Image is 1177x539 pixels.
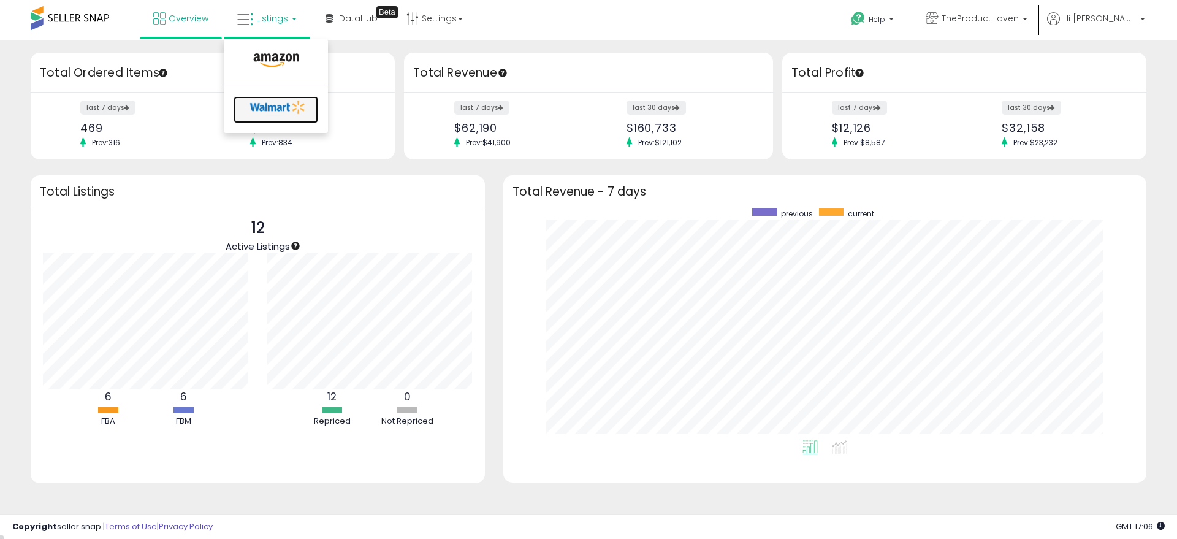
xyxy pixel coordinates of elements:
[1007,137,1064,148] span: Prev: $23,232
[159,521,213,532] a: Privacy Policy
[256,12,288,25] span: Listings
[497,67,508,78] div: Tooltip anchor
[1047,12,1145,40] a: Hi [PERSON_NAME]
[512,187,1137,196] h3: Total Revenue - 7 days
[105,521,157,532] a: Terms of Use
[848,208,874,219] span: current
[226,240,290,253] span: Active Listings
[105,389,112,404] b: 6
[832,101,887,115] label: last 7 days
[854,67,865,78] div: Tooltip anchor
[339,12,378,25] span: DataHub
[169,12,208,25] span: Overview
[256,137,299,148] span: Prev: 834
[40,187,476,196] h3: Total Listings
[327,389,337,404] b: 12
[413,64,764,82] h3: Total Revenue
[627,121,752,134] div: $160,733
[12,521,213,533] div: seller snap | |
[1002,121,1125,134] div: $32,158
[376,6,398,18] div: Tooltip anchor
[226,216,290,240] p: 12
[454,121,579,134] div: $62,190
[180,389,187,404] b: 6
[781,208,813,219] span: previous
[40,64,386,82] h3: Total Ordered Items
[837,137,891,148] span: Prev: $8,587
[71,416,145,427] div: FBA
[290,240,301,251] div: Tooltip anchor
[791,64,1137,82] h3: Total Profit
[80,121,204,134] div: 469
[841,2,906,40] a: Help
[454,101,509,115] label: last 7 days
[147,416,220,427] div: FBM
[295,416,369,427] div: Repriced
[1116,521,1165,532] span: 2025-10-13 17:06 GMT
[80,101,135,115] label: last 7 days
[460,137,517,148] span: Prev: $41,900
[86,137,126,148] span: Prev: 316
[869,14,885,25] span: Help
[371,416,444,427] div: Not Repriced
[1002,101,1061,115] label: last 30 days
[158,67,169,78] div: Tooltip anchor
[942,12,1019,25] span: TheProductHaven
[832,121,955,134] div: $12,126
[632,137,688,148] span: Prev: $121,102
[627,101,686,115] label: last 30 days
[404,389,411,404] b: 0
[250,121,373,134] div: 1,184
[1063,12,1137,25] span: Hi [PERSON_NAME]
[12,521,57,532] strong: Copyright
[850,11,866,26] i: Get Help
